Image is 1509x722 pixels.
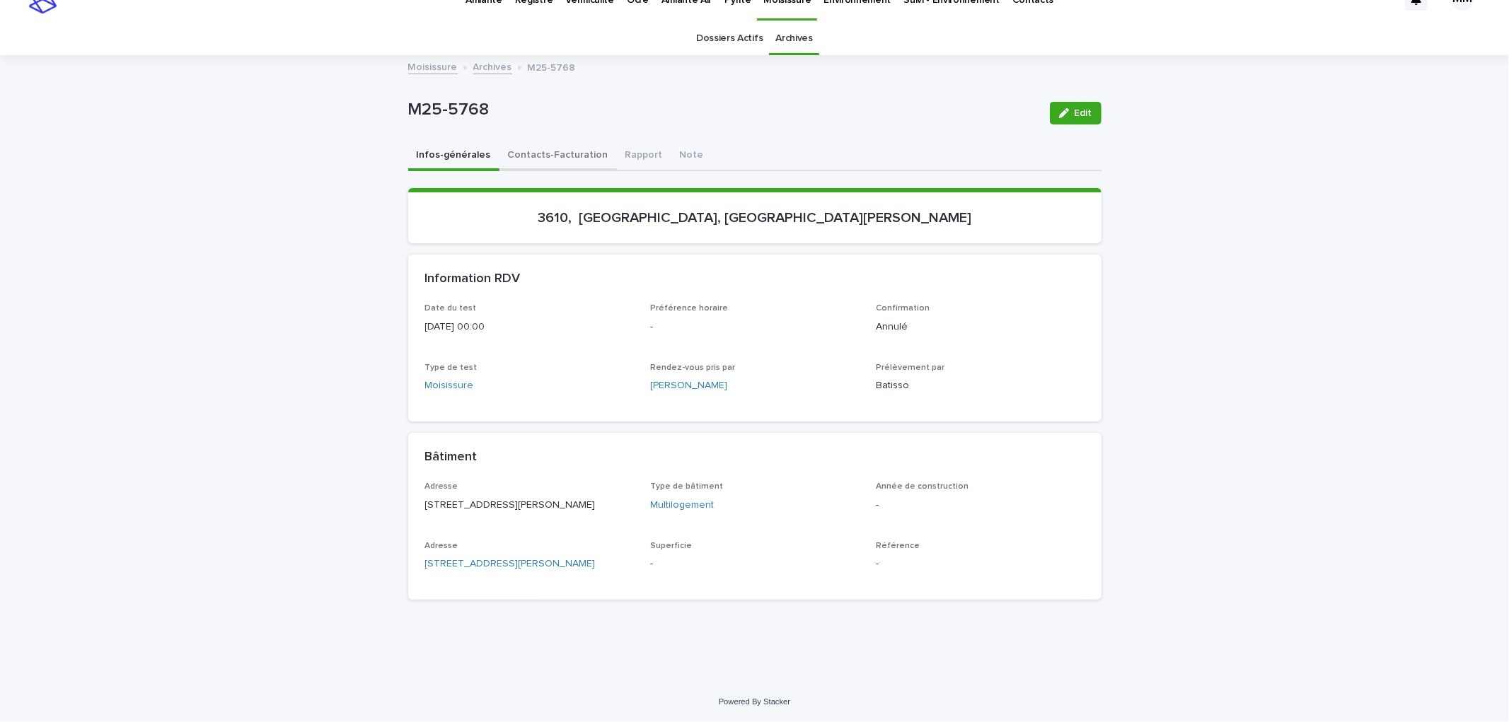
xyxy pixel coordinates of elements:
[425,304,477,313] span: Date du test
[617,141,671,171] button: Rapport
[650,320,859,334] p: -
[1075,108,1092,118] span: Edit
[408,141,499,171] button: Infos-générales
[408,58,458,74] a: Moisissure
[876,498,1085,513] p: -
[425,378,474,393] a: Moisissure
[876,304,930,313] span: Confirmation
[425,363,478,372] span: Type de test
[696,22,763,55] a: Dossiers Actifs
[650,363,735,372] span: Rendez-vous pris par
[425,498,634,513] p: [STREET_ADDRESS][PERSON_NAME]
[473,58,512,74] a: Archives
[876,378,1085,393] p: Batisso
[528,59,576,74] p: M25-5768
[650,482,723,491] span: Type de bâtiment
[425,209,1085,226] p: 3610, [GEOGRAPHIC_DATA], [GEOGRAPHIC_DATA][PERSON_NAME]
[650,498,714,513] a: Multilogement
[425,542,458,550] span: Adresse
[719,697,790,706] a: Powered By Stacker
[876,542,920,550] span: Référence
[671,141,712,171] button: Note
[425,272,521,287] h2: Information RDV
[425,557,596,571] a: [STREET_ADDRESS][PERSON_NAME]
[775,22,813,55] a: Archives
[876,320,1085,334] p: Annulé
[876,557,1085,571] p: -
[425,482,458,491] span: Adresse
[876,482,969,491] span: Année de construction
[425,320,634,334] p: [DATE] 00:00
[408,100,1039,120] p: M25-5768
[650,557,859,571] p: -
[876,363,944,372] span: Prélèvement par
[650,304,728,313] span: Préférence horaire
[1050,102,1102,124] button: Edit
[650,378,727,393] a: [PERSON_NAME]
[499,141,617,171] button: Contacts-Facturation
[425,450,478,465] h2: Bâtiment
[650,542,692,550] span: Superficie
